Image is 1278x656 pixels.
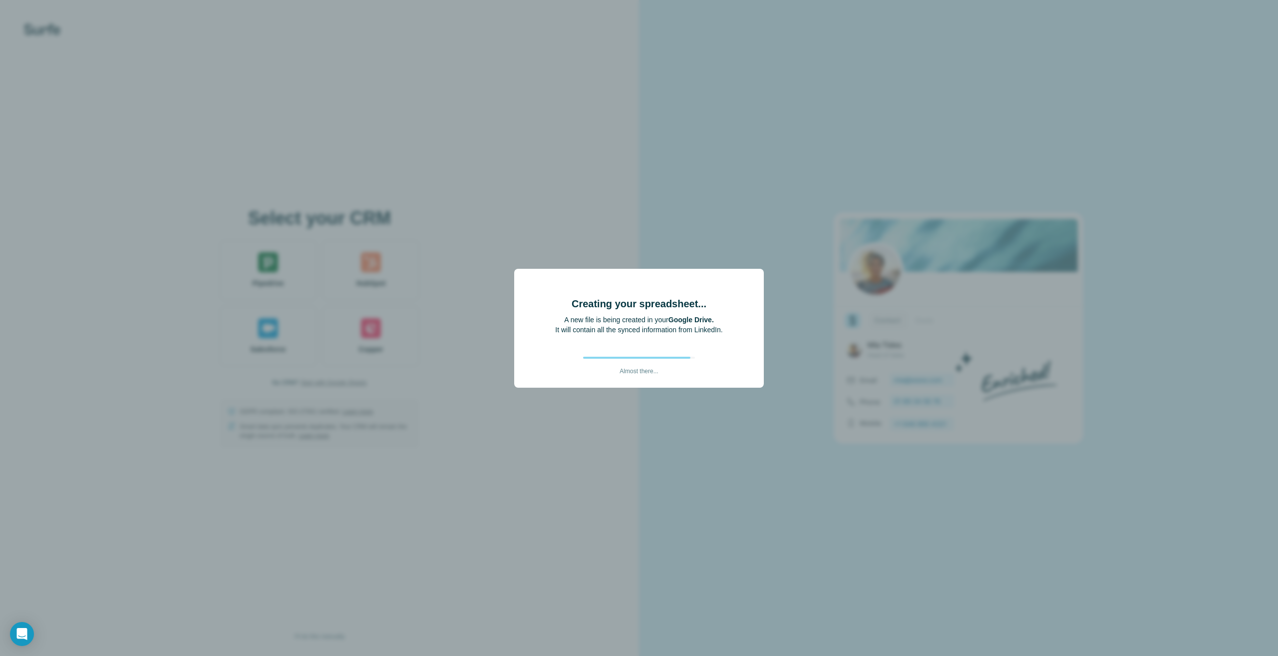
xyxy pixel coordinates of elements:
[10,622,34,646] div: Open Intercom Messenger
[555,315,722,325] p: A new file is being created in your
[572,297,706,311] h4: Creating your spreadsheet...
[620,359,658,376] p: Almost there...
[668,316,714,324] b: Google Drive.
[555,325,722,335] p: It will contain all the synced information from LinkedIn.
